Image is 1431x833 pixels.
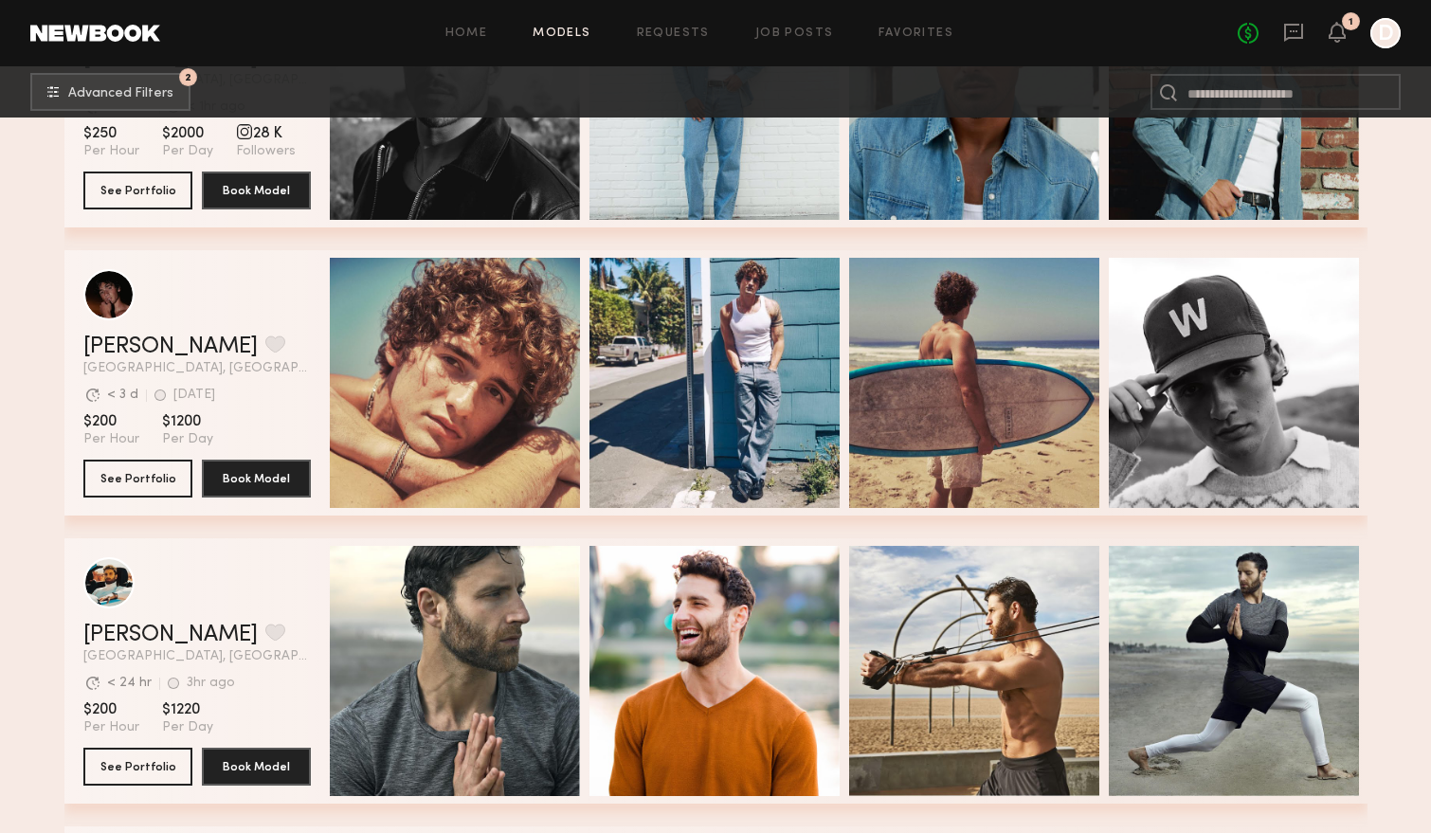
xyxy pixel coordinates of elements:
span: $1220 [162,700,213,719]
span: Per Hour [83,143,139,160]
button: Book Model [202,748,311,786]
a: Job Posts [755,27,834,40]
button: 2Advanced Filters [30,73,190,111]
span: [GEOGRAPHIC_DATA], [GEOGRAPHIC_DATA] [83,650,311,663]
a: Models [533,27,590,40]
div: < 3 d [107,389,138,402]
span: [GEOGRAPHIC_DATA], [GEOGRAPHIC_DATA] [83,362,311,375]
span: Followers [236,143,296,160]
span: $200 [83,700,139,719]
span: 28 K [236,124,296,143]
span: Per Day [162,143,213,160]
a: [PERSON_NAME] [83,335,258,358]
span: $1200 [162,412,213,431]
a: Favorites [879,27,953,40]
span: Per Day [162,719,213,736]
button: See Portfolio [83,172,192,209]
a: Requests [637,27,710,40]
div: < 24 hr [107,677,152,690]
div: 1 [1349,17,1353,27]
a: Home [445,27,488,40]
button: See Portfolio [83,748,192,786]
button: Book Model [202,172,311,209]
span: Per Hour [83,719,139,736]
span: Advanced Filters [68,87,173,100]
span: $2000 [162,124,213,143]
a: [PERSON_NAME] [83,624,258,646]
a: D [1370,18,1401,48]
span: Per Hour [83,431,139,448]
div: 3hr ago [187,677,235,690]
div: [DATE] [173,389,215,402]
span: $250 [83,124,139,143]
button: Book Model [202,460,311,498]
span: $200 [83,412,139,431]
span: 2 [185,73,191,81]
span: Per Day [162,431,213,448]
button: See Portfolio [83,460,192,498]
